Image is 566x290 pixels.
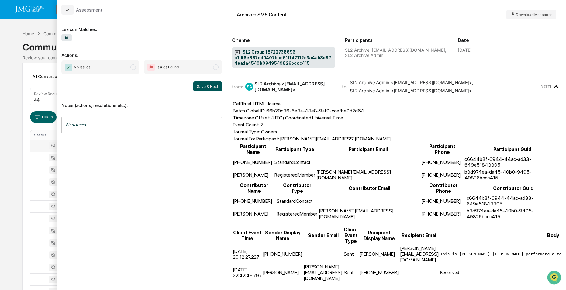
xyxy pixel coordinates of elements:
td: [PHONE_NUMBER] [421,156,464,168]
div: Communications Archive [22,37,543,53]
td: CellTrust HTML Journal [233,101,391,107]
span: from: [232,84,243,90]
td: [PERSON_NAME][EMAIL_ADDRESS][DOMAIN_NAME] [316,169,420,181]
img: logo [15,6,44,13]
span: SL2 Group 18722738696 c1df6e887ed0407bae61f147112e3a4ab3d974eada4540b0949549826bccc415 [234,49,333,66]
div: SL2 Archive <[EMAIL_ADDRESS][DOMAIN_NAME]> [254,81,334,92]
td: b3d974ea-da45-40b0-9495-49826bccc415 [464,169,561,181]
th: Status [30,130,69,140]
div: SL2 Archive Admin <[EMAIL_ADDRESS][DOMAIN_NAME]> , [350,80,473,85]
th: Client Event Time [233,226,262,244]
td: [PHONE_NUMBER] [233,195,276,207]
th: Contributor Type [276,182,318,194]
a: 🗄️Attestations [42,74,78,85]
div: Review Required [34,91,63,96]
td: [PERSON_NAME][EMAIL_ADDRESS][DOMAIN_NAME] [319,208,420,220]
td: Timezone Offset: (UTC) Coordinated Universal Time [233,115,391,121]
img: 1746055101610-c473b297-6a78-478c-a979-82029cc54cd1 [6,47,17,57]
td: c6644b3f-6944-44ac-ad33-649e51843305 [464,156,561,168]
p: Actions: [61,45,222,58]
div: [DATE] [458,47,472,53]
th: Recipient Display Name [359,226,399,244]
td: [PHONE_NUMBER] [421,195,466,207]
div: We're available if you need us! [21,53,77,57]
a: 🖐️Preclearance [4,74,42,85]
time: Wednesday, September 10, 2025 at 6:10:56 PM [539,85,551,89]
div: Assessment [76,7,102,13]
td: [PERSON_NAME] [359,245,399,263]
span: to: [342,84,347,90]
div: 🖐️ [6,77,11,82]
td: Journal For Participant: [PERSON_NAME][EMAIL_ADDRESS][DOMAIN_NAME] [233,136,391,142]
td: [PHONE_NUMBER] [359,264,399,281]
td: b3d974ea-da45-40b0-9495-49826bccc415 [466,208,561,220]
td: RegisteredMember [274,169,316,181]
td: [PERSON_NAME] [233,169,274,181]
div: SA [245,83,253,91]
span: Data Lookup [12,88,38,94]
div: Lexicon Matches: [61,19,222,32]
th: Recipient Email [400,226,439,244]
td: [PERSON_NAME][EMAIL_ADDRESS][DOMAIN_NAME] [400,245,439,263]
span: id [61,34,72,41]
td: [PHONE_NUMBER] [421,169,464,181]
td: RegisteredMember [276,208,318,220]
button: Filters [30,111,57,123]
th: Participant Name [233,143,274,155]
a: 🔎Data Lookup [4,86,41,97]
th: Contributor Guid [466,182,561,194]
td: Sent [343,245,358,263]
td: [PERSON_NAME] [263,264,303,281]
span: Download Messages [516,12,553,17]
td: c6644b3f-6944-44ac-ad33-649e51843305 [466,195,561,207]
button: Save & Next [193,81,222,91]
div: Communications Archive [43,31,93,36]
div: All Conversations [30,71,76,81]
th: Contributor Phone [421,182,466,194]
div: Start new chat [21,47,100,53]
td: [PHONE_NUMBER] [263,245,303,263]
span: Pylon [60,103,74,108]
a: Powered byPylon [43,103,74,108]
span: Preclearance [12,77,39,83]
h2: Participants [345,37,448,43]
span: Attestations [50,77,75,83]
iframe: Open customer support [547,270,563,286]
td: [PERSON_NAME] [233,208,276,220]
h2: Channel [232,37,335,43]
td: Batch Global ID: 66b20c36-6e3a-48e8-9af9-ccefbe9d2d64 [233,108,391,114]
th: Client Event Type [343,226,358,244]
div: Home [22,31,34,36]
td: [PHONE_NUMBER] [233,156,274,168]
td: [PERSON_NAME][EMAIL_ADDRESS][DOMAIN_NAME] [303,264,343,281]
th: Sender Email [303,226,343,244]
div: 44 [34,97,40,102]
div: Archived SMS Content [237,12,287,18]
th: Participant Phone [421,143,464,155]
td: Event Count: 2 [233,122,391,128]
img: Checkmark [65,64,72,71]
td: Journal Type: Owners [233,129,391,135]
button: Download Messages [506,10,556,19]
div: SL2 Archive Admin <[EMAIL_ADDRESS][DOMAIN_NAME]> [350,88,472,94]
td: Sent [343,264,358,281]
img: Flag [147,64,155,71]
h2: Date [458,37,561,43]
p: How can we help? [6,13,111,22]
span: Issues Found [157,64,179,70]
td: [DATE] 20:12:27.227 [233,245,262,263]
div: 🗄️ [44,77,49,82]
th: Contributor Email [319,182,420,194]
th: Participant Type [274,143,316,155]
td: StandardContact [274,156,316,168]
th: Contributor Name [233,182,276,194]
div: SL2 Archive, [EMAIL_ADDRESS][DOMAIN_NAME], SL2 Archive Admin [345,47,448,58]
td: [PHONE_NUMBER] [421,208,466,220]
p: Notes (actions, resolutions etc.): [61,95,222,108]
td: StandardContact [276,195,318,207]
button: Start new chat [103,48,111,56]
div: Review your communication records across channels [22,55,543,60]
th: Sender Display Name [263,226,303,244]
